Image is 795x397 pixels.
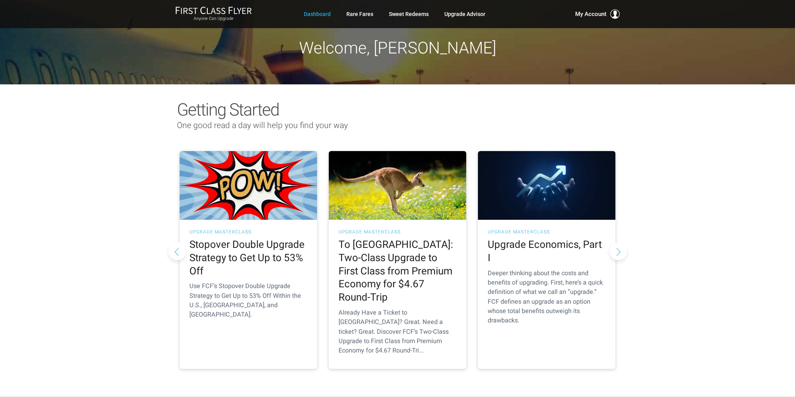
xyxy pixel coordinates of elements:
[189,230,307,234] h3: UPGRADE MASTERCLASS
[175,6,252,22] a: First Class FlyerAnyone Can Upgrade
[189,238,307,278] h2: Stopover Double Upgrade Strategy to Get Up to 53% Off
[444,7,485,21] a: Upgrade Advisor
[329,151,466,369] a: UPGRADE MASTERCLASS To [GEOGRAPHIC_DATA]: Two-Class Upgrade to First Class from Premium Economy f...
[389,7,429,21] a: Sweet Redeems
[339,230,456,234] h3: UPGRADE MASTERCLASS
[346,7,373,21] a: Rare Fares
[177,100,279,120] span: Getting Started
[299,38,496,57] span: Welcome, [PERSON_NAME]
[189,281,307,319] p: Use FCF’s Stopover Double Upgrade Strategy to Get Up to 53% Off Within the U.S., [GEOGRAPHIC_DATA...
[177,121,348,130] span: One good read a day will help you find your way
[175,16,252,21] small: Anyone Can Upgrade
[168,242,186,260] button: Previous slide
[478,151,615,369] a: UPGRADE MASTERCLASS Upgrade Economics, Part I Deeper thinking about the costs and benefits of upg...
[304,7,331,21] a: Dashboard
[488,269,606,326] p: Deeper thinking about the costs and benefits of upgrading. First, here’s a quick definition of wh...
[575,9,606,19] span: My Account
[175,6,252,14] img: First Class Flyer
[339,308,456,355] p: Already Have a Ticket to [GEOGRAPHIC_DATA]? Great. Need a ticket? Great. Discover FCF’s Two-Class...
[180,151,317,369] a: UPGRADE MASTERCLASS Stopover Double Upgrade Strategy to Get Up to 53% Off Use FCF’s Stopover Doub...
[339,238,456,304] h2: To [GEOGRAPHIC_DATA]: Two-Class Upgrade to First Class from Premium Economy for $4.67 Round-Trip
[610,242,627,260] button: Next slide
[488,238,606,265] h2: Upgrade Economics, Part I
[575,9,620,19] button: My Account
[488,230,606,234] h3: UPGRADE MASTERCLASS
